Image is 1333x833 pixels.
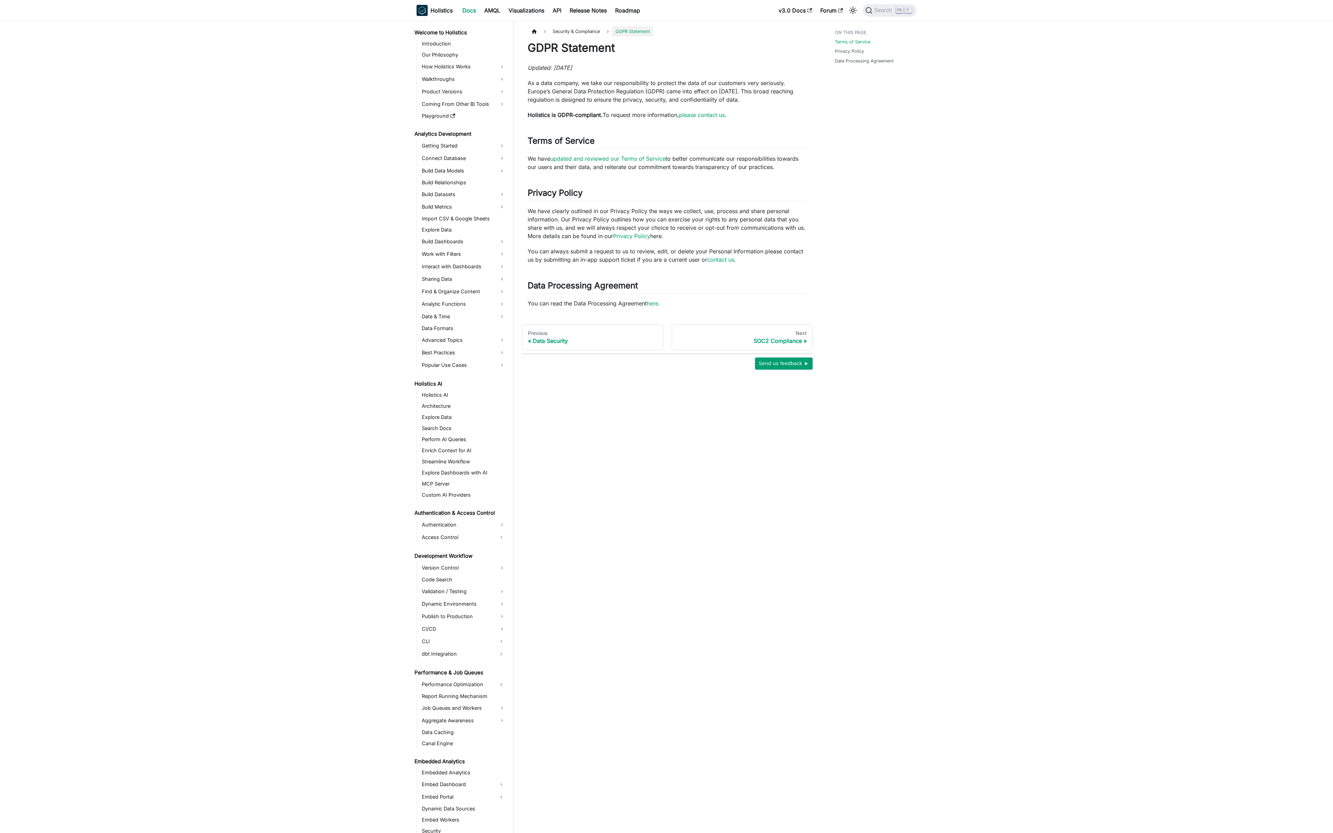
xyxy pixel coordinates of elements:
[420,702,508,714] a: Job Queues and Workers
[420,99,508,110] a: Coming From Other BI Tools
[420,586,508,597] a: Validation / Testing
[412,551,508,561] a: Development Workflow
[528,330,657,336] div: Previous
[420,446,508,455] a: Enrich Context for AI
[835,58,894,64] a: Data Processing Agreement
[420,335,508,346] a: Advanced Topics
[420,739,508,748] a: Canal Engine
[528,26,807,36] nav: Breadcrumbs
[847,5,858,16] button: Switch between dark and light mode (currently light mode)
[611,5,644,16] a: Roadmap
[495,679,508,690] button: Expand sidebar category 'Performance Optimization'
[420,468,508,478] a: Explore Dashboards with AI
[816,5,847,16] a: Forum
[522,324,813,351] nav: Docs pages
[420,189,508,200] a: Build Datasets
[420,225,508,235] a: Explore Data
[835,39,870,45] a: Terms of Service
[420,401,508,411] a: Architecture
[420,532,495,543] a: Access Control
[420,140,508,151] a: Getting Started
[420,39,508,49] a: Introduction
[528,26,541,36] a: Home page
[528,111,807,119] p: To request more information, .
[495,779,508,790] button: Expand sidebar category 'Embed Dashboard'
[528,247,807,264] p: You can always submit a request to us to review, edit, or delete your Personal Information please...
[420,360,508,371] a: Popular Use Cases
[504,5,548,16] a: Visualizations
[872,7,896,14] span: Search
[420,611,508,622] a: Publish to Production
[528,154,807,171] p: We have to better communicate our responsibilities towards our users and their data, and reiterat...
[565,5,611,16] a: Release Notes
[707,256,734,263] a: contact us
[420,274,508,285] a: Sharing Data
[528,136,807,149] h2: Terms of Service
[420,457,508,466] a: Streamline Workflow
[412,28,508,37] a: Welcome to Holistics
[420,715,508,726] a: Aggregate Awareness
[495,791,508,802] button: Expand sidebar category 'Embed Portal'
[420,214,508,224] a: Import CSV & Google Sheets
[430,6,453,15] b: Holistics
[528,111,603,118] strong: Holistics is GDPR-compliant.
[420,679,495,690] a: Performance Optimization
[412,129,508,139] a: Analytics Development
[420,691,508,701] a: Report Running Mechanism
[612,26,653,36] span: GDPR Statement
[549,26,603,36] span: Security & Compliance
[420,779,495,790] a: Embed Dashboard
[420,323,508,333] a: Data Formats
[613,233,650,239] a: Privacy Policy
[522,324,663,351] a: PreviousData Security
[412,379,508,389] a: Holistics AI
[420,479,508,489] a: MCP Server
[420,236,508,247] a: Build Dashboards
[548,5,565,16] a: API
[528,280,807,294] h2: Data Processing Agreement
[420,423,508,433] a: Search Docs
[678,337,807,344] div: SOC2 Compliance
[420,61,508,72] a: How Holistics Works
[417,5,453,16] a: HolisticsHolistics
[420,598,508,609] a: Dynamic Environments
[420,575,508,584] a: Code Search
[420,804,508,814] a: Dynamic Data Sources
[420,50,508,60] a: Our Philosophy
[420,636,495,647] a: CLI
[420,178,508,187] a: Build Relationships
[758,359,809,368] span: Send us feedback ►
[420,815,508,825] a: Embed Workers
[420,412,508,422] a: Explore Data
[528,64,572,71] em: Updated: [DATE]
[412,508,508,518] a: Authentication & Access Control
[420,201,508,212] a: Build Metrics
[420,74,508,85] a: Walkthroughs
[417,5,428,16] img: Holistics
[420,390,508,400] a: Holistics AI
[528,337,657,344] div: Data Security
[420,298,508,310] a: Analytic Functions
[420,490,508,500] a: Custom AI Providers
[528,188,807,201] h2: Privacy Policy
[528,79,807,104] p: As a data company, we take our responsibility to protect the data of our customers very seriously...
[420,153,508,164] a: Connect Database
[420,435,508,444] a: Perform AI Queries
[420,791,495,802] a: Embed Portal
[420,562,508,573] a: Version Control
[672,324,813,351] a: NextSOC2 Compliance
[678,330,807,336] div: Next
[412,668,508,678] a: Performance & Job Queues
[420,261,508,272] a: Interact with Dashboards
[420,111,508,121] a: Playground
[420,648,495,659] a: dbt Integration
[550,155,665,162] a: updated and reviewed our Terms of Service
[774,5,816,16] a: v3.0 Docs
[420,86,508,97] a: Product Versions
[863,4,916,17] button: Search (Ctrl+K)
[528,299,807,308] p: You can read the Data Processing Agreement .
[420,311,508,322] a: Date & Time
[412,757,508,766] a: Embedded Analytics
[410,21,514,833] nav: Docs sidebar
[420,347,508,358] a: Best Practices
